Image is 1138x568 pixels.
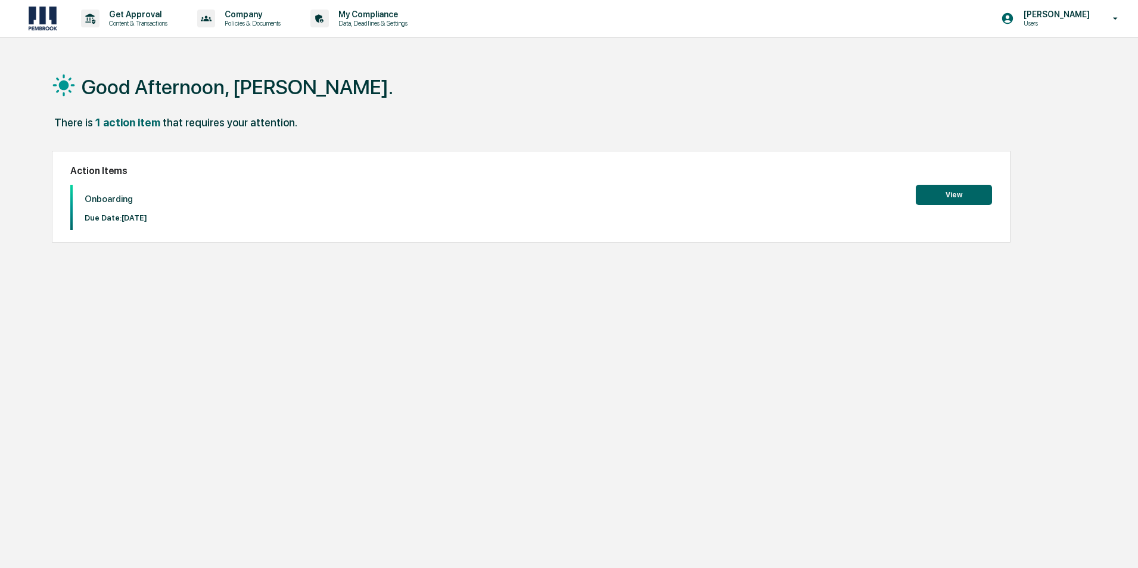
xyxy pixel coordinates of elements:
p: Policies & Documents [215,19,287,27]
p: Get Approval [100,10,173,19]
p: My Compliance [329,10,413,19]
a: View [916,188,992,200]
div: 1 action item [95,116,160,129]
p: Onboarding [85,194,147,204]
h2: Action Items [70,165,992,176]
div: There is [54,116,93,129]
p: Company [215,10,287,19]
h1: Good Afternoon, [PERSON_NAME]. [82,75,393,99]
img: logo [29,7,57,30]
p: Content & Transactions [100,19,173,27]
button: View [916,185,992,205]
div: that requires your attention. [163,116,297,129]
p: Users [1014,19,1096,27]
p: Due Date: [DATE] [85,213,147,222]
p: [PERSON_NAME] [1014,10,1096,19]
p: Data, Deadlines & Settings [329,19,413,27]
